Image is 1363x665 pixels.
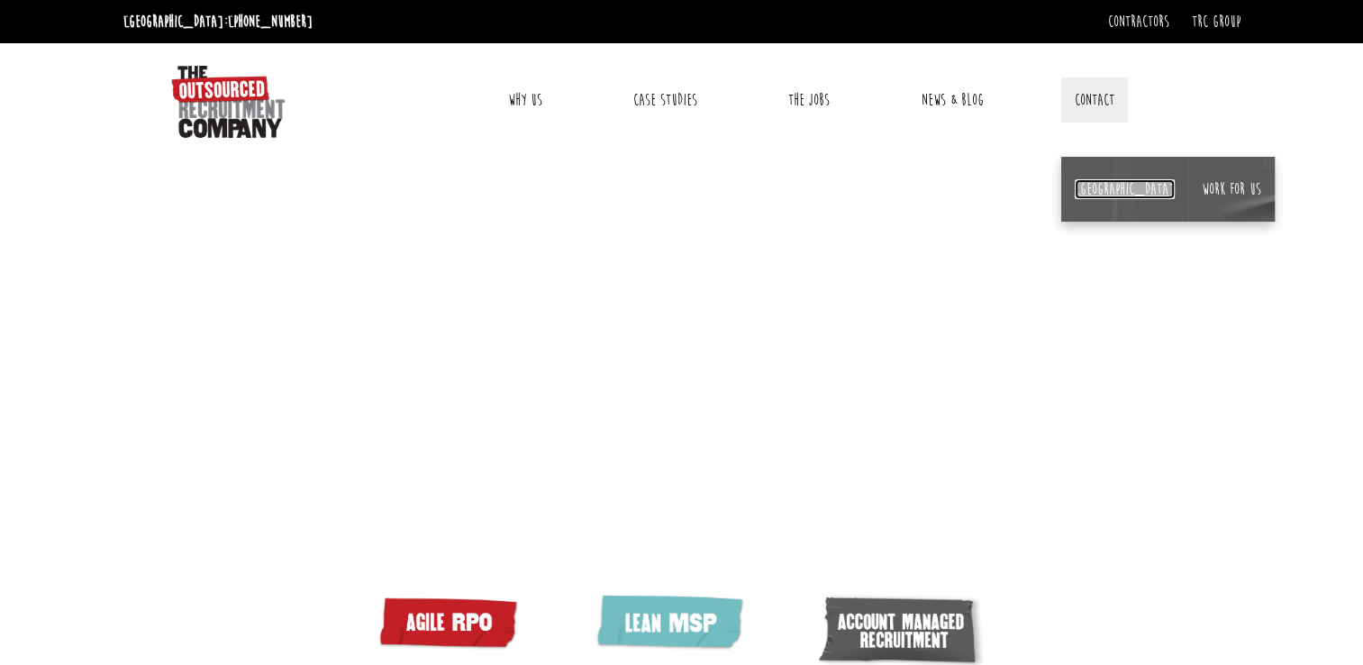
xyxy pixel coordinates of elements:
a: News & Blog [907,77,996,123]
a: [GEOGRAPHIC_DATA] [1075,179,1175,199]
a: Why Us [495,77,556,123]
a: Contractors [1108,12,1169,32]
a: TRC Group [1192,12,1240,32]
img: lean MSP [591,593,753,655]
a: The Jobs [775,77,843,123]
li: [GEOGRAPHIC_DATA]: [119,7,317,36]
img: The Outsourced Recruitment Company [171,66,285,138]
img: Agile RPO [375,593,528,652]
a: Contact [1061,77,1128,123]
a: [PHONE_NUMBER] [228,12,313,32]
a: Case Studies [620,77,711,123]
a: Work for us [1202,179,1261,199]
